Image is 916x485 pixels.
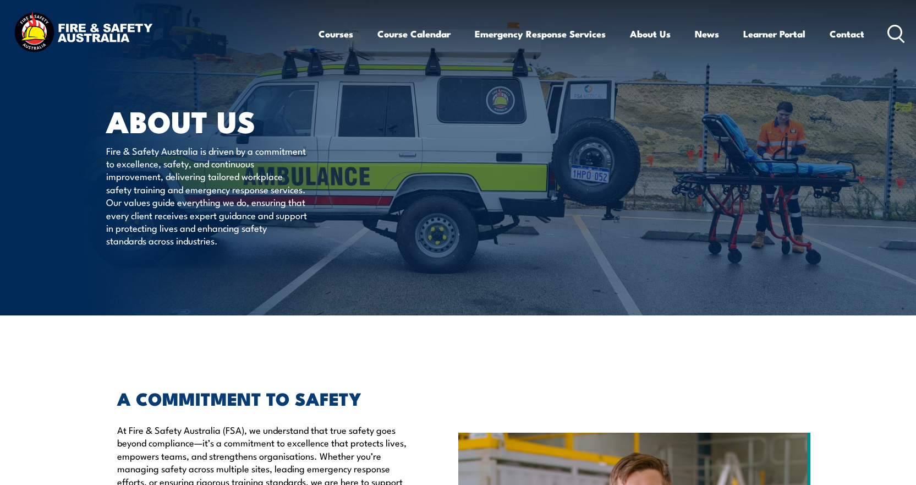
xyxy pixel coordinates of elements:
[106,144,307,247] p: Fire & Safety Australia is driven by a commitment to excellence, safety, and continuous improveme...
[117,390,408,406] h2: A COMMITMENT TO SAFETY
[695,19,719,48] a: News
[630,19,671,48] a: About Us
[106,108,378,134] h1: About Us
[743,19,805,48] a: Learner Portal
[377,19,451,48] a: Course Calendar
[319,19,353,48] a: Courses
[830,19,864,48] a: Contact
[475,19,606,48] a: Emergency Response Services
